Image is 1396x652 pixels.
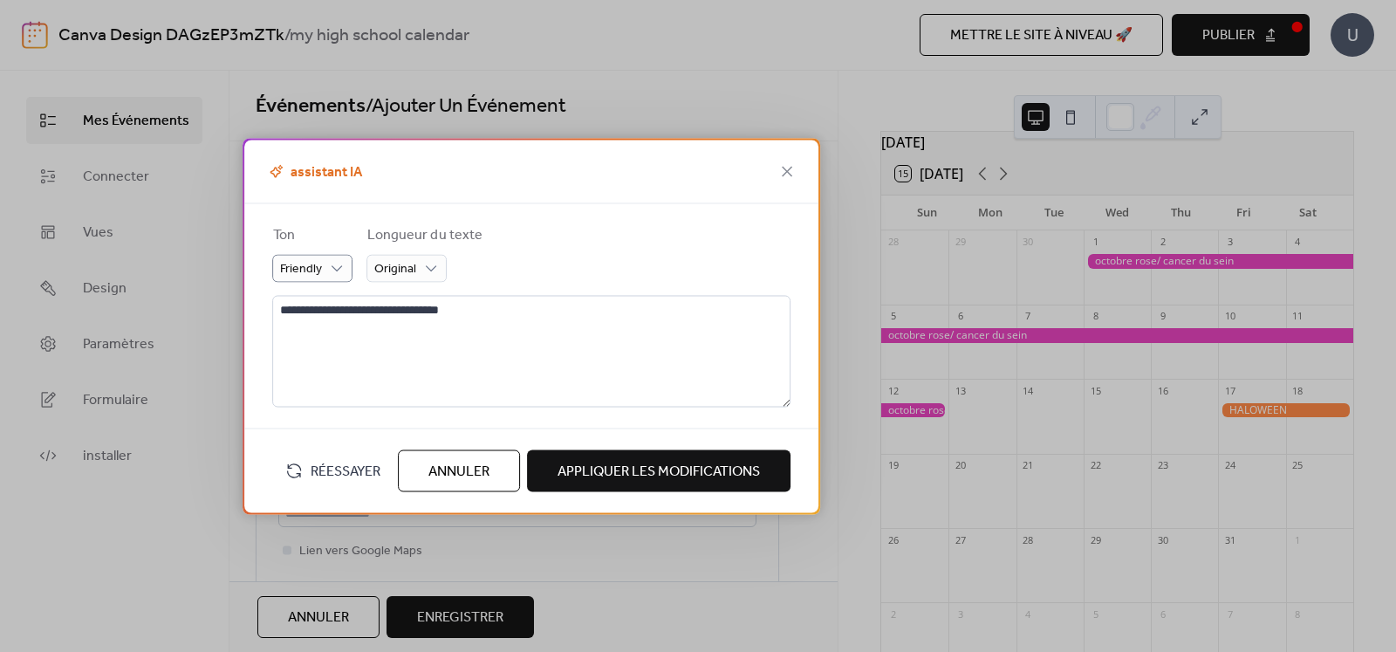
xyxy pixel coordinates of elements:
button: Appliquer Les Modifications [527,450,790,491]
button: Annuler [398,450,520,491]
span: Original [374,257,416,280]
div: Ton [273,224,350,245]
div: Longueur du texte [367,224,483,245]
span: Friendly [280,257,322,280]
span: Réessayer [311,461,380,482]
span: assistant IA [266,161,362,182]
button: Réessayer [273,455,393,486]
span: Annuler [428,461,489,482]
span: Appliquer Les Modifications [558,461,760,482]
